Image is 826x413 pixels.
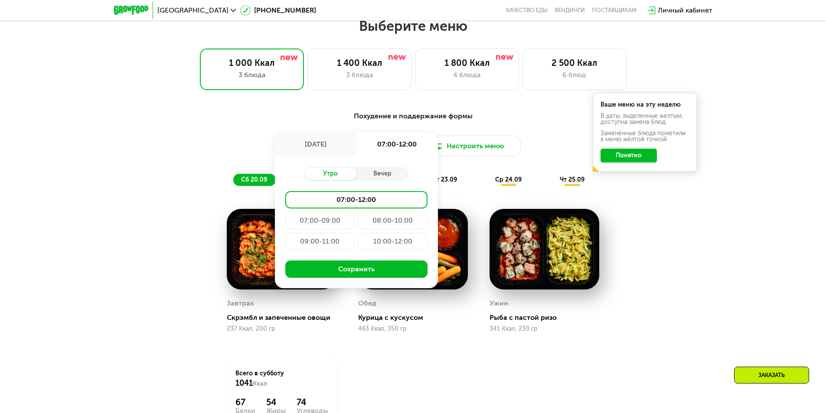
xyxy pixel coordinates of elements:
div: Всего в субботу [235,369,328,388]
div: 341 Ккал, 230 гр [490,325,599,332]
div: 67 [235,397,255,407]
span: 1041 [235,378,253,388]
div: 3 блюда [317,70,402,80]
div: 2 500 Ккал [532,58,617,68]
div: 3 блюда [209,70,295,80]
button: Понятно [601,149,657,163]
div: 74 [297,397,328,407]
div: Курица с кускусом [358,313,475,322]
div: 1 400 Ккал [317,58,402,68]
div: Ужин [490,297,508,310]
div: [DATE] [275,132,356,156]
div: Скрэмбл и запеченные овощи [227,313,343,322]
span: сб 20.09 [241,176,267,183]
div: 1 800 Ккал [424,58,510,68]
div: Заказать [734,367,809,384]
div: В даты, выделенные желтым, доступна замена блюд. [601,113,689,125]
div: Вечер [356,168,408,180]
span: вт 23.09 [432,176,457,183]
div: Утро [304,168,356,180]
div: 09:00-11:00 [285,233,355,250]
div: 07:00-12:00 [285,191,428,208]
div: Личный кабинет [658,5,712,16]
div: 10:00-12:00 [358,233,428,250]
a: Вендинги [555,7,585,14]
div: Заменённые блюда пометили в меню жёлтой точкой. [601,130,689,143]
div: 6 блюд [532,70,617,80]
h2: Выберите меню [28,17,798,35]
div: 237 Ккал, 200 гр [227,325,336,332]
div: 463 Ккал, 350 гр [358,325,468,332]
div: Обед [358,297,376,310]
div: Ваше меню на эту неделю [601,102,689,108]
div: 54 [266,397,286,407]
button: Сохранить [285,260,428,278]
div: Завтрак [227,297,254,310]
div: 07:00-12:00 [356,132,438,156]
div: 08:00-10:00 [358,212,428,229]
a: [PHONE_NUMBER] [240,5,316,16]
span: чт 25.09 [560,176,584,183]
span: [GEOGRAPHIC_DATA] [157,7,229,14]
div: 07:00-09:00 [285,212,355,229]
span: ср 24.09 [495,176,522,183]
span: Ккал [253,380,267,387]
div: Похудение и поддержание формы [157,111,670,122]
div: 4 блюда [424,70,510,80]
button: Настроить меню [417,136,521,156]
div: 1 000 Ккал [209,58,295,68]
div: Рыба с пастой ризо [490,313,606,322]
a: Качество еды [506,7,548,14]
div: поставщикам [592,7,637,14]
